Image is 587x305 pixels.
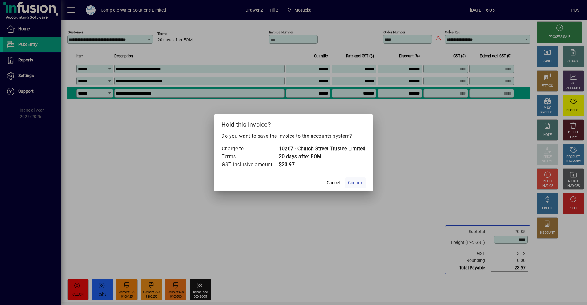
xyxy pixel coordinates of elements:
td: 20 days after EOM [279,153,366,161]
h2: Hold this invoice? [214,114,373,132]
span: Confirm [348,180,363,186]
td: 10267 - Church Street Trustee Limited [279,145,366,153]
td: $23.97 [279,161,366,169]
span: Cancel [327,180,340,186]
button: Confirm [345,177,366,188]
button: Cancel [323,177,343,188]
td: Charge to [221,145,279,153]
td: GST inclusive amount [221,161,279,169]
p: Do you want to save the invoice to the accounts system? [221,132,366,140]
td: Terms [221,153,279,161]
